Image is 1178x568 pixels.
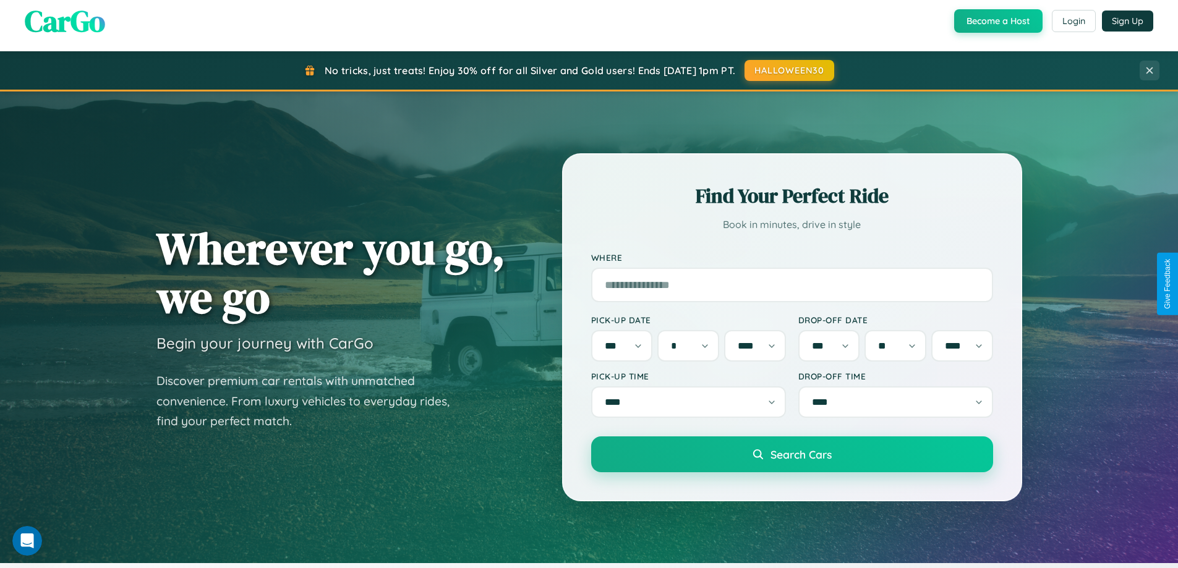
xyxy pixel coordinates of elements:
button: Sign Up [1102,11,1153,32]
h3: Begin your journey with CarGo [156,334,373,352]
button: HALLOWEEN30 [745,60,834,81]
p: Discover premium car rentals with unmatched convenience. From luxury vehicles to everyday rides, ... [156,371,466,431]
div: Give Feedback [1163,259,1172,309]
button: Become a Host [954,9,1043,33]
label: Pick-up Date [591,315,786,325]
button: Login [1052,10,1096,32]
p: Book in minutes, drive in style [591,216,993,234]
h1: Wherever you go, we go [156,224,505,321]
label: Where [591,252,993,263]
iframe: Intercom live chat [12,526,42,556]
label: Drop-off Date [798,315,993,325]
span: Search Cars [770,447,832,461]
span: No tricks, just treats! Enjoy 30% off for all Silver and Gold users! Ends [DATE] 1pm PT. [325,64,735,77]
button: Search Cars [591,436,993,472]
h2: Find Your Perfect Ride [591,182,993,210]
span: CarGo [25,1,105,41]
label: Pick-up Time [591,371,786,381]
label: Drop-off Time [798,371,993,381]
